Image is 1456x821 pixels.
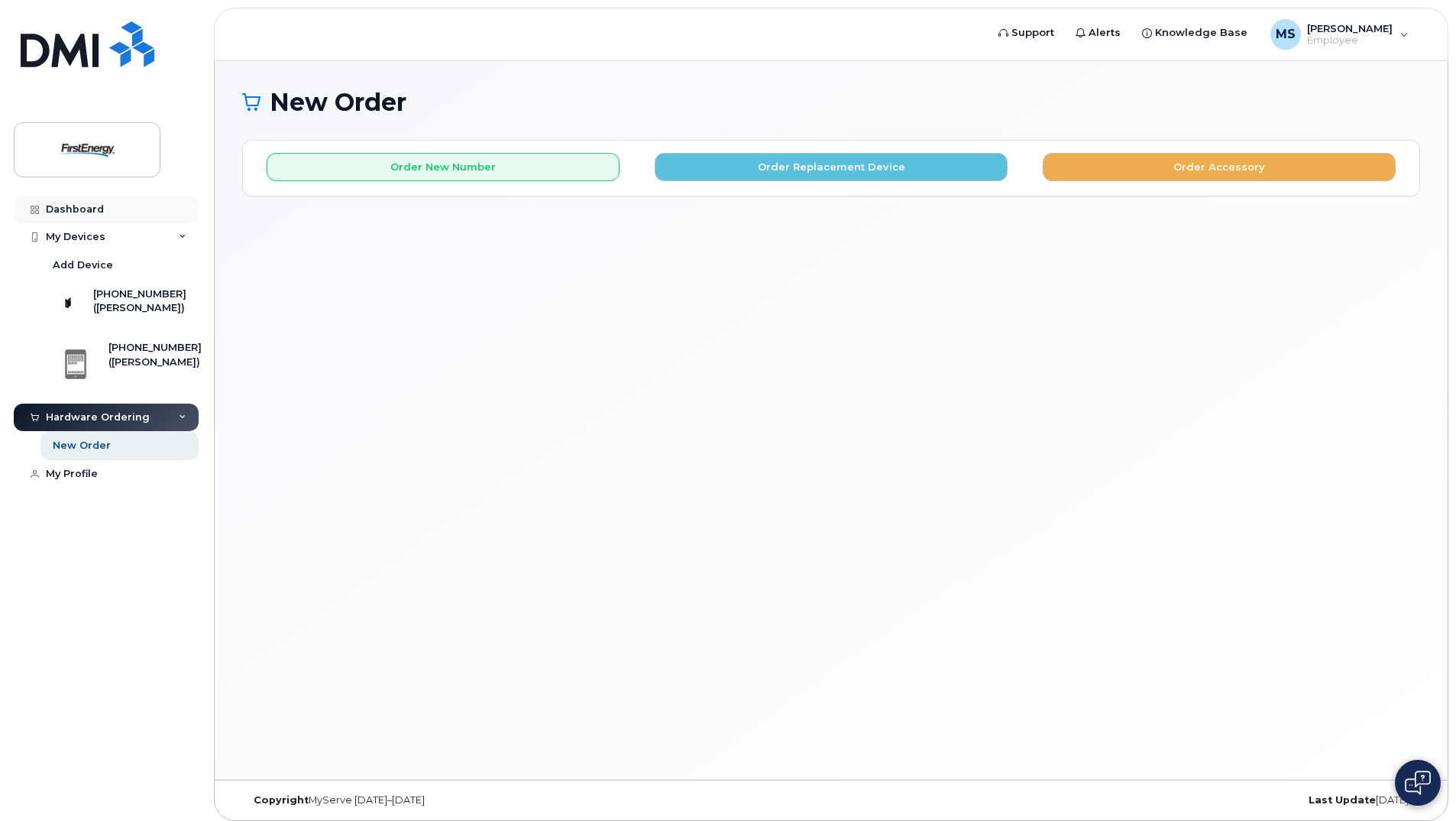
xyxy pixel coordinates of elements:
strong: Copyright [254,794,309,806]
div: [DATE] [1027,794,1420,806]
button: Order Accessory [1043,153,1396,181]
img: Open chat [1405,771,1431,795]
div: MyServe [DATE]–[DATE] [242,794,635,806]
h1: New Order [242,89,1420,115]
button: Order Replacement Device [655,153,1008,181]
button: Order New Number [267,153,620,181]
strong: Last Update [1309,794,1376,806]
